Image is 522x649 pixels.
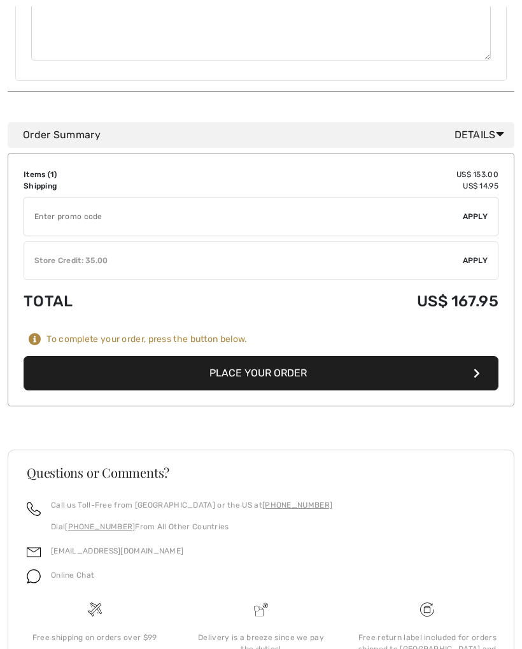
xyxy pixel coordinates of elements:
[27,503,41,517] img: call
[51,547,183,556] a: [EMAIL_ADDRESS][DOMAIN_NAME]
[46,334,247,346] div: To complete your order, press the button below.
[24,280,202,324] td: Total
[27,570,41,584] img: chat
[51,571,94,580] span: Online Chat
[24,181,202,192] td: Shipping
[24,198,463,236] input: Promo code
[202,169,498,181] td: US$ 153.00
[24,169,202,181] td: Items ( )
[27,467,495,480] h3: Questions or Comments?
[23,128,509,143] div: Order Summary
[51,522,332,533] p: Dial From All Other Countries
[24,357,498,391] button: Place Your Order
[202,280,498,324] td: US$ 167.95
[262,501,332,510] a: [PHONE_NUMBER]
[202,181,498,192] td: US$ 14.95
[463,211,488,223] span: Apply
[24,255,463,267] div: Store Credit: 35.00
[50,171,54,180] span: 1
[455,128,509,143] span: Details
[51,500,332,511] p: Call us Toll-Free from [GEOGRAPHIC_DATA] or the US at
[420,603,434,617] img: Free shipping on orders over $99
[88,603,102,617] img: Free shipping on orders over $99
[65,523,135,532] a: [PHONE_NUMBER]
[22,632,167,644] div: Free shipping on orders over $99
[463,255,488,267] span: Apply
[254,603,268,617] img: Delivery is a breeze since we pay the duties!
[27,546,41,560] img: email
